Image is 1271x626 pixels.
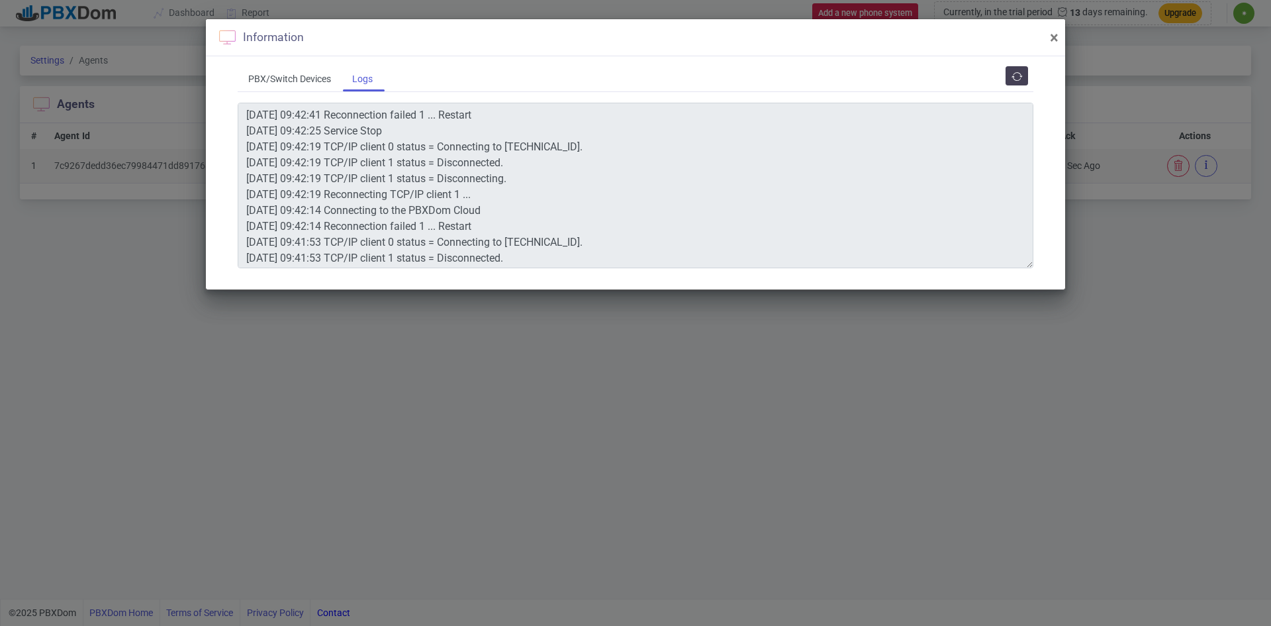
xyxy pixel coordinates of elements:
[342,67,383,91] div: Logs
[238,103,1033,268] textarea: [DATE] 09:42:41 Reconnection failed 1 ... Restart [DATE] 09:42:25 Service Stop [DATE] 09:42:19 TC...
[1050,28,1059,47] span: ×
[238,67,342,91] div: PBX/Switch Devices
[219,28,304,46] div: Information
[1050,30,1059,46] button: Close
